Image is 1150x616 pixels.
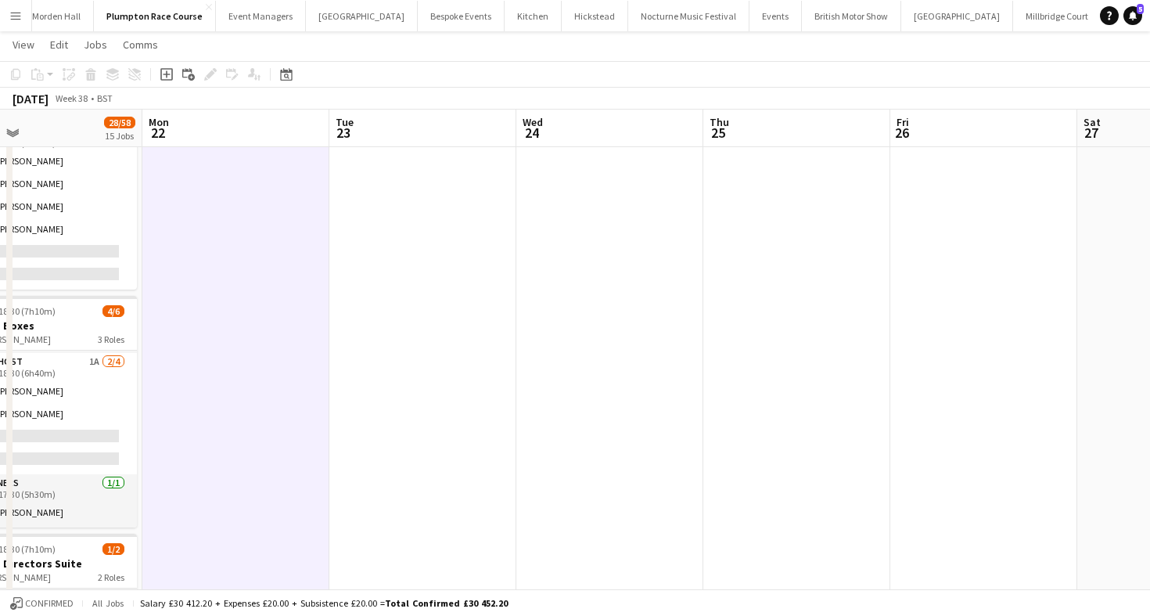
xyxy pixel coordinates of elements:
span: Thu [710,115,729,129]
button: [GEOGRAPHIC_DATA] [306,1,418,31]
a: View [6,34,41,55]
a: Comms [117,34,164,55]
button: Millbridge Court [1013,1,1101,31]
div: [DATE] [13,91,49,106]
span: 4/6 [102,305,124,317]
span: Sat [1084,115,1101,129]
span: All jobs [89,597,127,609]
span: 25 [707,124,729,142]
span: Week 38 [52,92,91,104]
div: Salary £30 412.20 + Expenses £20.00 + Subsistence £20.00 = [140,597,508,609]
span: 26 [894,124,909,142]
span: Confirmed [25,598,74,609]
span: 28/58 [104,117,135,128]
span: 1/2 [102,543,124,555]
span: 3 Roles [98,333,124,345]
button: Plumpton Race Course [94,1,216,31]
span: 23 [333,124,354,142]
span: 2 Roles [98,571,124,583]
span: 24 [520,124,543,142]
span: Total Confirmed £30 452.20 [385,597,508,609]
span: Fri [897,115,909,129]
div: BST [97,92,113,104]
button: Morden Hall [20,1,94,31]
span: View [13,38,34,52]
button: Events [749,1,802,31]
span: Tue [336,115,354,129]
span: Edit [50,38,68,52]
button: Nocturne Music Festival [628,1,749,31]
a: Jobs [77,34,113,55]
div: 15 Jobs [105,130,135,142]
span: 27 [1081,124,1101,142]
a: 5 [1123,6,1142,25]
button: Event Managers [216,1,306,31]
a: Edit [44,34,74,55]
button: Kitchen [505,1,562,31]
span: 22 [146,124,169,142]
span: Comms [123,38,158,52]
span: Jobs [84,38,107,52]
button: Bespoke Events [418,1,505,31]
button: Hickstead [562,1,628,31]
button: Confirmed [8,595,76,612]
span: 5 [1137,4,1144,14]
button: British Motor Show [802,1,901,31]
button: [GEOGRAPHIC_DATA] [901,1,1013,31]
span: Wed [523,115,543,129]
span: Mon [149,115,169,129]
